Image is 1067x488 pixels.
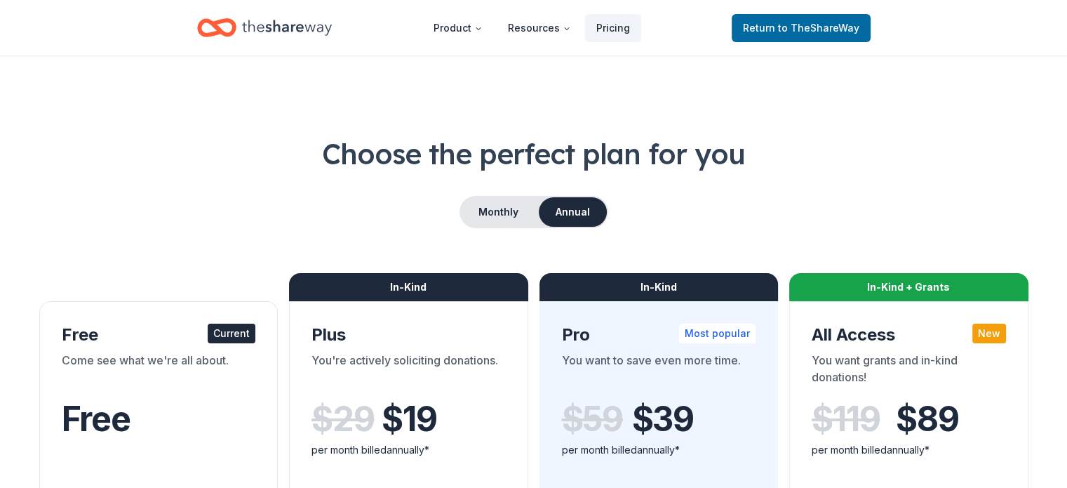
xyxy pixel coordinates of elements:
[289,273,528,301] div: In-Kind
[778,22,859,34] span: to TheShareWay
[311,352,506,391] div: You're actively soliciting donations.
[789,273,1028,301] div: In-Kind + Grants
[812,352,1006,391] div: You want grants and in-kind donations!
[585,14,641,42] a: Pricing
[197,11,332,44] a: Home
[562,442,756,459] div: per month billed annually*
[732,14,871,42] a: Returnto TheShareWay
[311,324,506,346] div: Plus
[896,400,958,439] span: $ 89
[539,197,607,227] button: Annual
[461,197,536,227] button: Monthly
[972,324,1006,343] div: New
[743,20,859,37] span: Return
[679,324,756,343] div: Most popular
[497,14,582,42] button: Resources
[812,324,1006,346] div: All Access
[539,273,779,301] div: In-Kind
[208,324,255,343] div: Current
[62,398,130,440] span: Free
[62,352,256,391] div: Come see what we're all about.
[562,324,756,346] div: Pro
[632,400,694,439] span: $ 39
[422,14,494,42] button: Product
[422,11,641,44] nav: Main
[812,442,1006,459] div: per month billed annually*
[562,352,756,391] div: You want to save even more time.
[62,324,256,346] div: Free
[311,442,506,459] div: per month billed annually*
[34,134,1033,173] h1: Choose the perfect plan for you
[382,400,436,439] span: $ 19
